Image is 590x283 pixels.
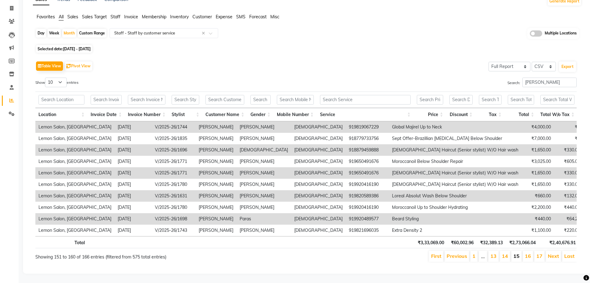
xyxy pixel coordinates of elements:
td: ₹4,000.00 [521,121,554,133]
td: [PERSON_NAME] [236,190,291,202]
th: Invoice Date: activate to sort column ascending [88,108,125,121]
td: [DATE] [115,179,152,190]
input: Search Invoice Number [128,95,165,105]
td: 919650491676 [346,167,389,179]
td: 919821696035 [346,225,389,236]
button: Export [559,61,576,72]
td: [DATE] [115,213,152,225]
td: [PERSON_NAME] [236,225,291,236]
select: Showentries [45,78,67,87]
td: Lemon Salon, [GEOGRAPHIC_DATA] [35,202,115,213]
th: Total: activate to sort column ascending [505,108,537,121]
td: ₹2,200.00 [521,202,554,213]
td: [PERSON_NAME] [196,190,236,202]
div: Day [36,29,46,38]
th: Stylist: activate to sort column ascending [169,108,202,121]
td: Sept Offer-Brazillian [MEDICAL_DATA] Below Shoulder [389,133,521,144]
td: ₹220.00 [554,225,583,236]
td: ₹0 [554,133,583,144]
td: ₹3,025.00 [521,156,554,167]
td: Loreal Absolut Wash Below Shoulder [389,190,521,202]
span: Inventory [170,14,189,20]
span: Multiple Locations [545,30,577,37]
td: [PERSON_NAME] [196,121,236,133]
span: Misc [270,14,279,20]
td: [DEMOGRAPHIC_DATA] [291,121,346,133]
div: Showing 151 to 160 of 166 entries (filtered from 575 total entries) [35,250,255,260]
td: [DEMOGRAPHIC_DATA] [291,213,346,225]
td: ₹330.00 [554,179,583,190]
th: ₹32,389.13 [477,236,506,248]
td: [DEMOGRAPHIC_DATA] [291,179,346,190]
span: [DATE] - [DATE] [63,47,91,51]
td: 918879459888 [346,144,389,156]
span: SMS [236,14,245,20]
td: 919920489577 [346,213,389,225]
td: Lemon Salon, [GEOGRAPHIC_DATA] [35,121,115,133]
th: Customer Name: activate to sort column ascending [202,108,247,121]
span: Invoice [124,14,138,20]
td: ₹440.00 [521,213,554,225]
input: Search Gender [250,95,270,105]
td: [DATE] [115,167,152,179]
div: Month [62,29,76,38]
th: Total [35,236,88,248]
td: ₹660.00 [521,190,554,202]
td: [DATE] [115,133,152,144]
td: ₹7,000.00 [521,133,554,144]
td: [PERSON_NAME] [236,133,291,144]
input: Search Price [417,95,443,105]
th: Discount: activate to sort column ascending [446,108,476,121]
th: Service: activate to sort column ascending [317,108,414,121]
th: Gender: activate to sort column ascending [247,108,273,121]
td: ₹330.00 [554,167,583,179]
span: Sales [67,14,78,20]
td: V/2025-26/1780 [152,202,196,213]
td: [DATE] [115,144,152,156]
div: Week [47,29,61,38]
div: Custom Range [78,29,106,38]
td: [DEMOGRAPHIC_DATA] [291,156,346,167]
th: Location: activate to sort column ascending [35,108,88,121]
td: [DEMOGRAPHIC_DATA] [291,190,346,202]
td: V/2025-26/1743 [152,225,196,236]
td: [PERSON_NAME] [196,144,236,156]
td: ₹330.00 [554,144,583,156]
input: Search Invoice Date [91,95,122,105]
td: [DATE] [115,156,152,167]
td: [DATE] [115,225,152,236]
th: Tax: activate to sort column ascending [476,108,505,121]
td: [DEMOGRAPHIC_DATA] [291,202,346,213]
td: [PERSON_NAME] [196,179,236,190]
td: Lemon Salon, [GEOGRAPHIC_DATA] [35,156,115,167]
td: [DEMOGRAPHIC_DATA] [291,225,346,236]
a: Last [564,253,574,259]
td: ₹440.00 [554,202,583,213]
th: ₹2,40,676.91 [539,236,579,248]
a: 16 [525,253,531,259]
span: Favorites [37,14,55,20]
td: ₹1,650.00 [521,144,554,156]
input: Search Stylist [172,95,199,105]
td: [PERSON_NAME] [236,167,291,179]
td: Lemon Salon, [GEOGRAPHIC_DATA] [35,167,115,179]
td: Global Majirel Up to Neck [389,121,521,133]
td: [PERSON_NAME] [196,225,236,236]
td: [DEMOGRAPHIC_DATA] Haircut (Senior stylist) W/O Hair wash [389,179,521,190]
a: 13 [490,253,497,259]
input: Search Customer Name [205,95,244,105]
button: Table View [36,61,63,71]
td: 919819067229 [346,121,389,133]
td: [DEMOGRAPHIC_DATA] [291,144,346,156]
td: [DEMOGRAPHIC_DATA] Haircut (Senior stylist) W/O Hair wash [389,167,521,179]
td: Moroccanoil Below Shoulder Repair [389,156,521,167]
td: [DATE] [115,121,152,133]
span: Expense [216,14,232,20]
td: [PERSON_NAME] [236,121,291,133]
td: [PERSON_NAME] [196,156,236,167]
label: Search: [507,78,577,87]
td: 919650491676 [346,156,389,167]
td: Lemon Salon, [GEOGRAPHIC_DATA] [35,133,115,144]
td: Lemon Salon, [GEOGRAPHIC_DATA] [35,190,115,202]
a: Previous [447,253,467,259]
